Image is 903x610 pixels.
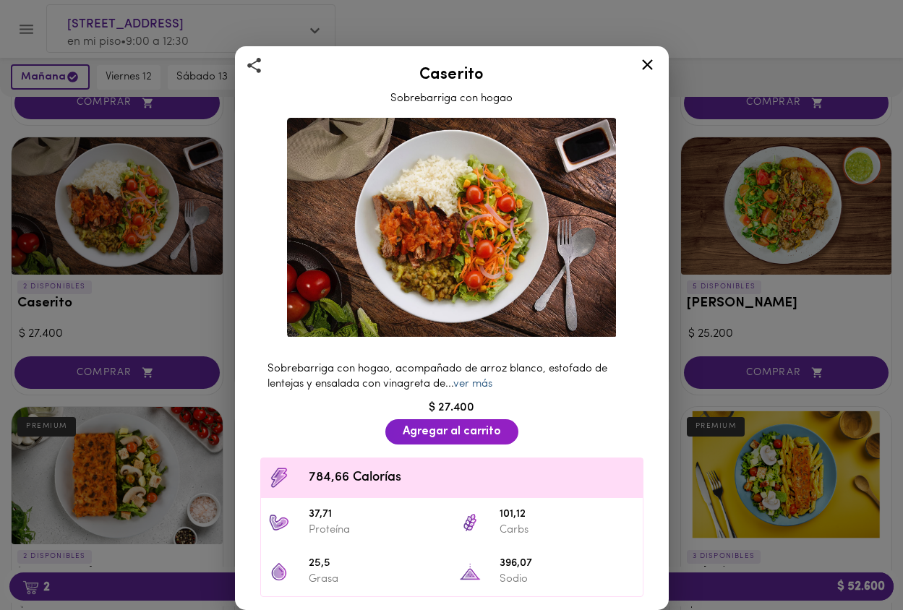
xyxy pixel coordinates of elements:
[268,467,290,489] img: Contenido calórico
[309,572,445,587] p: Grasa
[390,93,513,104] span: Sobrebarriga con hogao
[459,561,481,583] img: 396,07 Sodio
[819,526,889,596] iframe: Messagebird Livechat Widget
[268,512,290,533] img: 37,71 Proteína
[253,66,651,84] h2: Caserito
[385,419,518,444] button: Agregar al carrito
[253,400,651,416] div: $ 27.400
[309,468,635,488] span: 784,66 Calorías
[453,379,492,390] a: ver más
[500,523,635,538] p: Carbs
[287,118,617,338] img: Caserito
[268,364,607,390] span: Sobrebarriga con hogao, acompañado de arroz blanco, estofado de lentejas y ensalada con vinagreta...
[459,512,481,533] img: 101,12 Carbs
[500,572,635,587] p: Sodio
[268,561,290,583] img: 25,5 Grasa
[500,556,635,572] span: 396,07
[500,507,635,523] span: 101,12
[403,425,501,439] span: Agregar al carrito
[309,556,445,572] span: 25,5
[309,523,445,538] p: Proteína
[309,507,445,523] span: 37,71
